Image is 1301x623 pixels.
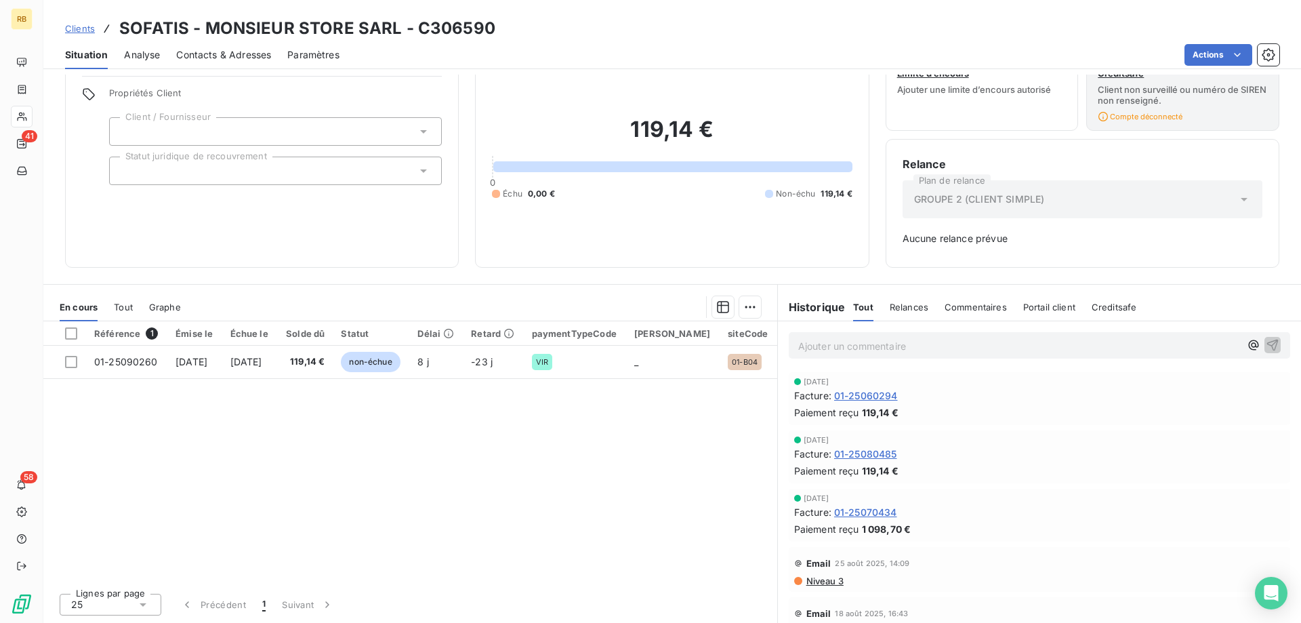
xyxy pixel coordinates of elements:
h6: Historique [778,299,846,315]
span: [DATE] [230,356,262,367]
input: Ajouter une valeur [121,165,131,177]
span: Paiement reçu [794,464,859,478]
div: Émise le [175,328,213,339]
span: Paiement reçu [794,522,859,536]
div: Référence [94,327,159,340]
span: Facture : [794,447,831,461]
div: Solde dû [285,328,325,339]
span: 1 098,70 € [862,522,911,536]
h3: SOFATIS - MONSIEUR STORE SARL - C306590 [119,16,495,41]
div: Échue le [230,328,269,339]
span: Propriétés Client [109,87,442,106]
a: Clients [65,22,95,35]
span: Facture : [794,505,831,519]
span: 0,00 € [528,188,555,200]
span: 18 août 2025, 16:43 [835,609,908,618]
button: Actions [1184,44,1252,66]
span: Analyse [124,48,160,62]
span: Contacts & Adresses [176,48,271,62]
span: [DATE] [804,494,829,502]
div: Open Intercom Messenger [1255,577,1287,609]
span: Relances [890,302,928,313]
h6: Relance [903,156,1262,172]
button: 1 [254,590,274,619]
span: Ajouter une limite d’encours autorisé [897,84,1051,95]
span: 119,14 € [821,188,852,200]
h2: 119,14 € [492,116,852,157]
span: 1 [146,327,158,340]
span: Email [806,608,831,619]
button: Suivant [274,590,342,619]
span: Creditsafe [1092,302,1137,313]
span: VIR [536,358,548,366]
span: 41 [22,130,37,142]
span: 01-25090260 [94,356,158,367]
span: 25 août 2025, 14:09 [835,559,909,567]
span: 25 [71,598,83,611]
span: Paramètres [287,48,339,62]
span: -23 j [471,356,493,367]
span: Paiement reçu [794,405,859,420]
span: Email [806,558,831,569]
button: Précédent [172,590,254,619]
span: _ [634,356,638,367]
span: Commentaires [945,302,1007,313]
span: non-échue [341,352,400,372]
span: 8 j [417,356,428,367]
span: Situation [65,48,108,62]
span: Tout [853,302,873,313]
span: 58 [20,471,37,483]
div: siteCode [728,328,769,339]
span: [DATE] [804,436,829,444]
img: Logo LeanPay [11,593,33,615]
span: 01-B04 [732,358,758,366]
div: [PERSON_NAME] [634,328,711,339]
span: 119,14 € [862,464,899,478]
input: Ajouter une valeur [121,125,131,138]
span: Non-échu [776,188,815,200]
div: paymentTypeCode [532,328,619,339]
span: [DATE] [175,356,207,367]
span: Échu [503,188,522,200]
div: Statut [341,328,401,339]
span: Facture : [794,388,831,403]
span: Client non surveillé ou numéro de SIREN non renseigné. [1098,84,1268,106]
span: En cours [60,302,98,313]
span: Aucune relance prévue [903,232,1262,245]
span: Clients [65,23,95,34]
span: 01-25070434 [834,505,897,519]
span: [DATE] [804,378,829,386]
span: Compte déconnecté [1098,111,1182,122]
div: Retard [471,328,515,339]
span: 01-25060294 [834,388,898,403]
span: 119,14 € [285,355,325,369]
button: Limite d’encoursAjouter une limite d’encours autorisé [886,32,1079,131]
span: 0 [490,177,495,188]
div: RB [11,8,33,30]
span: Graphe [149,302,181,313]
div: Délai [417,328,455,339]
span: Tout [114,302,133,313]
span: 119,14 € [862,405,899,420]
span: Niveau 3 [805,576,844,586]
span: Portail client [1023,302,1075,313]
span: GROUPE 2 (CLIENT SIMPLE) [914,193,1045,206]
span: 01-25080485 [834,447,897,461]
span: 1 [262,598,266,611]
button: CreditsafeClient non surveillé ou numéro de SIREN non renseigné.Compte déconnecté [1086,32,1279,131]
